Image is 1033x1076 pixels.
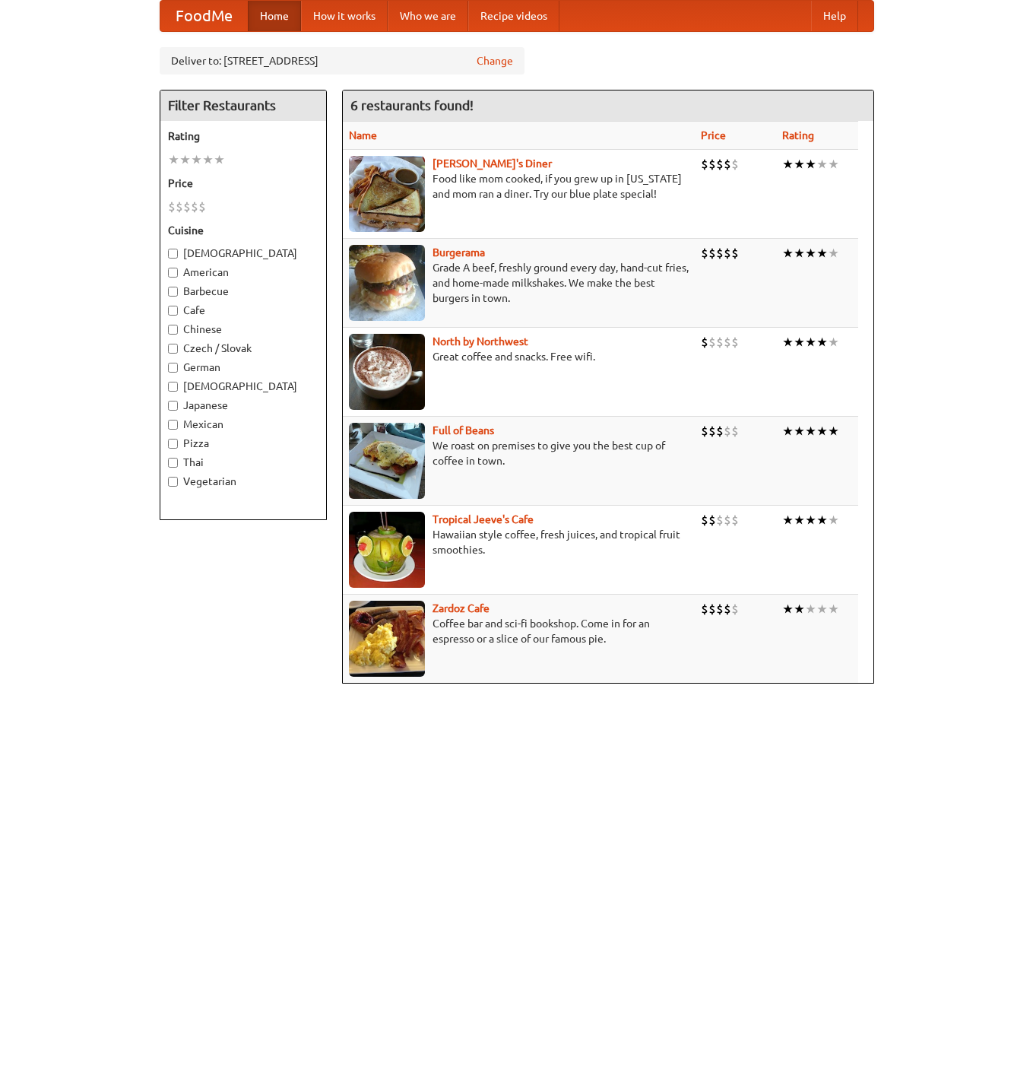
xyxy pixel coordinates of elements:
[828,334,839,351] li: ★
[701,512,708,528] li: $
[168,246,318,261] label: [DEMOGRAPHIC_DATA]
[168,344,178,354] input: Czech / Slovak
[168,265,318,280] label: American
[782,423,794,440] li: ★
[168,474,318,489] label: Vegetarian
[716,423,724,440] li: $
[349,129,377,141] a: Name
[731,334,739,351] li: $
[202,151,214,168] li: ★
[708,423,716,440] li: $
[248,1,301,31] a: Home
[701,156,708,173] li: $
[168,322,318,337] label: Chinese
[349,616,689,646] p: Coffee bar and sci-fi bookshop. Come in for an espresso or a slice of our famous pie.
[782,245,794,262] li: ★
[477,53,513,68] a: Change
[708,601,716,617] li: $
[433,602,490,614] a: Zardoz Cafe
[805,245,816,262] li: ★
[794,512,805,528] li: ★
[716,512,724,528] li: $
[349,512,425,588] img: jeeves.jpg
[168,363,178,373] input: German
[168,341,318,356] label: Czech / Slovak
[349,334,425,410] img: north.jpg
[388,1,468,31] a: Who we are
[168,455,318,470] label: Thai
[782,601,794,617] li: ★
[468,1,559,31] a: Recipe videos
[349,260,689,306] p: Grade A beef, freshly ground every day, hand-cut fries, and home-made milkshakes. We make the bes...
[349,423,425,499] img: beans.jpg
[168,268,178,278] input: American
[183,198,191,215] li: $
[433,424,494,436] a: Full of Beans
[168,382,178,392] input: [DEMOGRAPHIC_DATA]
[701,245,708,262] li: $
[168,198,176,215] li: $
[433,246,485,259] a: Burgerama
[168,129,318,144] h5: Rating
[731,512,739,528] li: $
[782,334,794,351] li: ★
[724,423,731,440] li: $
[716,245,724,262] li: $
[168,249,178,259] input: [DEMOGRAPHIC_DATA]
[168,458,178,468] input: Thai
[828,512,839,528] li: ★
[168,379,318,394] label: [DEMOGRAPHIC_DATA]
[168,303,318,318] label: Cafe
[168,151,179,168] li: ★
[198,198,206,215] li: $
[731,245,739,262] li: $
[168,477,178,487] input: Vegetarian
[828,423,839,440] li: ★
[433,335,528,348] a: North by Northwest
[708,512,716,528] li: $
[828,156,839,173] li: ★
[301,1,388,31] a: How it works
[168,325,178,335] input: Chinese
[168,436,318,451] label: Pizza
[811,1,858,31] a: Help
[828,245,839,262] li: ★
[805,156,816,173] li: ★
[191,198,198,215] li: $
[782,156,794,173] li: ★
[701,129,726,141] a: Price
[708,334,716,351] li: $
[168,306,178,316] input: Cafe
[433,513,534,525] a: Tropical Jeeve's Cafe
[160,47,524,75] div: Deliver to: [STREET_ADDRESS]
[724,245,731,262] li: $
[805,334,816,351] li: ★
[160,1,248,31] a: FoodMe
[794,156,805,173] li: ★
[708,245,716,262] li: $
[349,171,689,202] p: Food like mom cooked, if you grew up in [US_STATE] and mom ran a diner. Try our blue plate special!
[179,151,191,168] li: ★
[805,601,816,617] li: ★
[349,156,425,232] img: sallys.jpg
[716,334,724,351] li: $
[794,245,805,262] li: ★
[816,334,828,351] li: ★
[349,438,689,468] p: We roast on premises to give you the best cup of coffee in town.
[349,527,689,557] p: Hawaiian style coffee, fresh juices, and tropical fruit smoothies.
[794,423,805,440] li: ★
[716,601,724,617] li: $
[350,98,474,113] ng-pluralize: 6 restaurants found!
[168,401,178,411] input: Japanese
[724,512,731,528] li: $
[701,423,708,440] li: $
[805,512,816,528] li: ★
[731,156,739,173] li: $
[701,334,708,351] li: $
[176,198,183,215] li: $
[168,360,318,375] label: German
